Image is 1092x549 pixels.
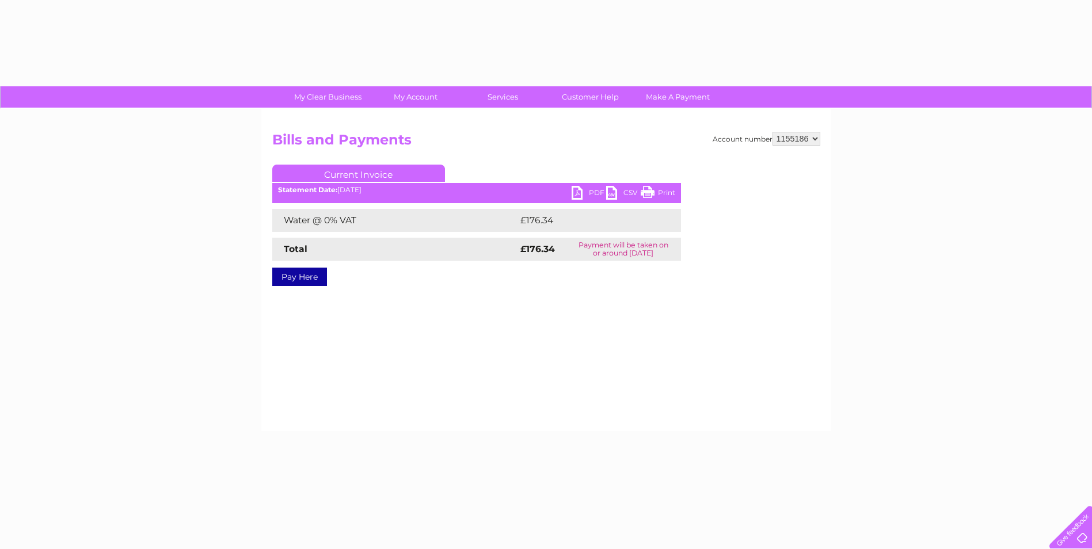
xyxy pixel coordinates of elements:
[280,86,375,108] a: My Clear Business
[272,165,445,182] a: Current Invoice
[518,209,660,232] td: £176.34
[630,86,725,108] a: Make A Payment
[284,243,307,254] strong: Total
[278,185,337,194] b: Statement Date:
[272,132,820,154] h2: Bills and Payments
[455,86,550,108] a: Services
[641,186,675,203] a: Print
[713,132,820,146] div: Account number
[520,243,555,254] strong: £176.34
[368,86,463,108] a: My Account
[272,186,681,194] div: [DATE]
[543,86,638,108] a: Customer Help
[566,238,681,261] td: Payment will be taken on or around [DATE]
[272,209,518,232] td: Water @ 0% VAT
[606,186,641,203] a: CSV
[272,268,327,286] a: Pay Here
[572,186,606,203] a: PDF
